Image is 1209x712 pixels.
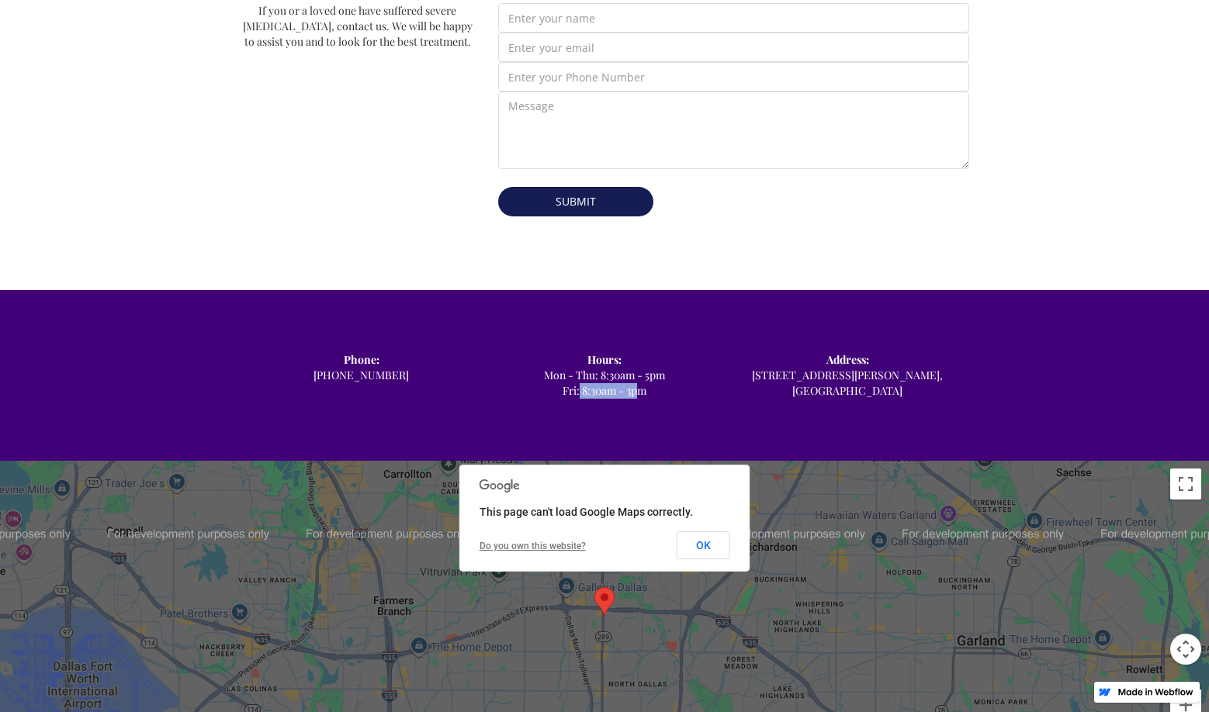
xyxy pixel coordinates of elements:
div: If you or a loved one have suffered severe [MEDICAL_DATA], contact us. We will be happy to assist... [240,3,475,50]
img: Made in Webflow [1117,688,1193,696]
input: Enter your name [498,3,969,33]
span: This page can't load Google Maps correctly. [480,506,693,518]
input: Submit [498,187,653,216]
strong: Address: ‍ [826,352,869,367]
div: Map pin [588,581,621,622]
button: Toggle fullscreen view [1170,468,1201,499]
div: Mon - Thu: 8:30am - 5pm Fri: 8:30am - 3pm [483,352,726,399]
input: Enter your Phone Number [498,62,969,92]
form: Email Form [498,3,969,216]
a: Do you own this website? [480,541,586,551]
strong: Hours: ‍ [587,352,622,367]
input: Enter your email [498,33,969,62]
div: [PHONE_NUMBER] [240,352,483,383]
strong: Phone: ‍ [344,352,379,367]
button: Map camera controls [1170,634,1201,665]
button: OK [677,531,730,559]
div: [STREET_ADDRESS][PERSON_NAME], [GEOGRAPHIC_DATA] [726,352,969,399]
